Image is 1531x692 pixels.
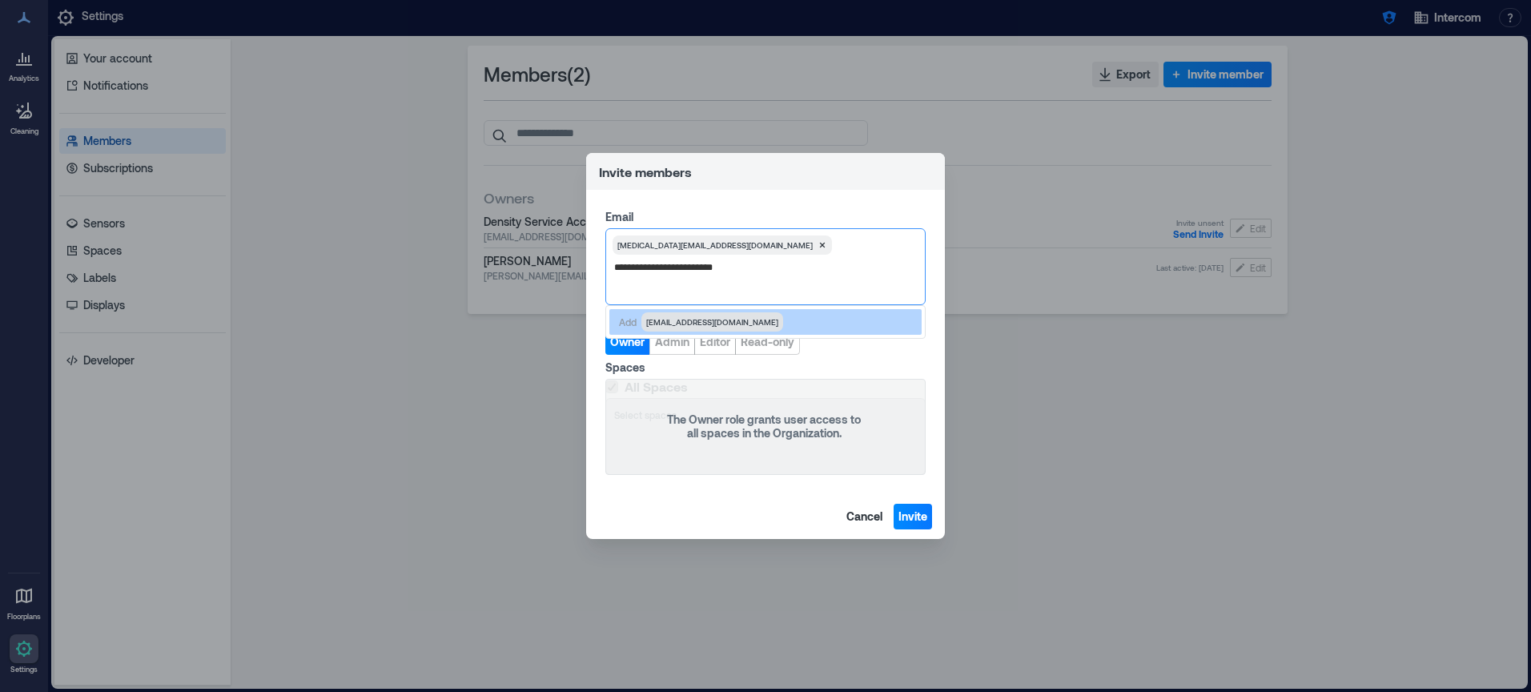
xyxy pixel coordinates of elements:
span: [EMAIL_ADDRESS][DOMAIN_NAME] [646,316,778,328]
button: Invite [894,504,932,529]
button: Owner [605,329,649,355]
span: Cancel [846,509,882,525]
span: Admin [655,334,689,350]
span: Invite [898,509,927,525]
header: Invite members [586,153,945,190]
button: Cancel [842,504,887,529]
button: Read-only [735,329,800,355]
span: Read-only [741,334,794,350]
p: Add [619,316,637,328]
span: Editor [700,334,730,350]
button: Admin [649,329,695,355]
span: Owner [610,334,645,350]
div: The Owner role grants user access to all spaces in the Organization. [662,413,866,441]
label: Spaces [605,360,922,376]
span: [MEDICAL_DATA][EMAIL_ADDRESS][DOMAIN_NAME] [617,239,813,251]
button: Editor [694,329,736,355]
label: Email [605,209,922,225]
